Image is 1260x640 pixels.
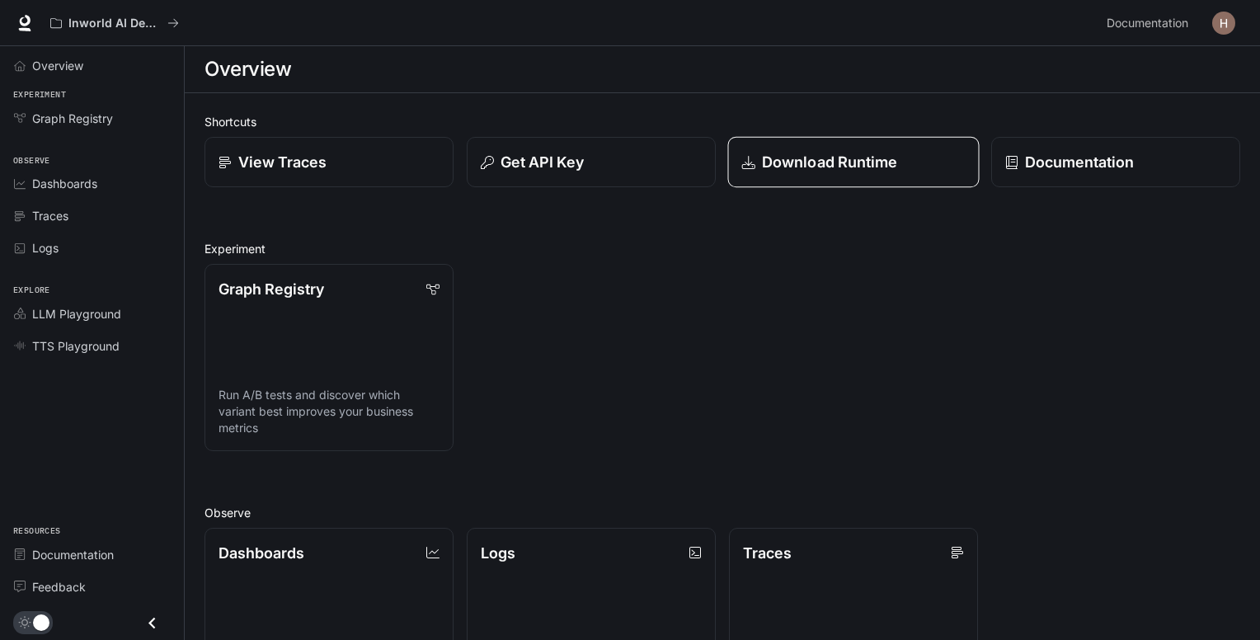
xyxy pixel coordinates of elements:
[743,542,792,564] p: Traces
[32,305,121,322] span: LLM Playground
[43,7,186,40] button: All workspaces
[1025,151,1134,173] p: Documentation
[205,504,1240,521] h2: Observe
[1212,12,1235,35] img: User avatar
[205,137,454,187] a: View Traces
[1100,7,1201,40] a: Documentation
[32,110,113,127] span: Graph Registry
[481,542,515,564] p: Logs
[32,578,86,595] span: Feedback
[32,337,120,355] span: TTS Playground
[219,542,304,564] p: Dashboards
[32,239,59,256] span: Logs
[7,104,177,133] a: Graph Registry
[991,137,1240,187] a: Documentation
[32,57,83,74] span: Overview
[68,16,161,31] p: Inworld AI Demos
[32,175,97,192] span: Dashboards
[1207,7,1240,40] button: User avatar
[205,53,291,86] h1: Overview
[205,113,1240,130] h2: Shortcuts
[219,387,440,436] p: Run A/B tests and discover which variant best improves your business metrics
[205,240,1240,257] h2: Experiment
[7,201,177,230] a: Traces
[238,151,327,173] p: View Traces
[7,169,177,198] a: Dashboards
[727,137,979,188] a: Download Runtime
[7,233,177,262] a: Logs
[501,151,584,173] p: Get API Key
[1107,13,1188,34] span: Documentation
[32,546,114,563] span: Documentation
[32,207,68,224] span: Traces
[134,606,171,640] button: Close drawer
[7,572,177,601] a: Feedback
[467,137,716,187] button: Get API Key
[7,332,177,360] a: TTS Playground
[219,278,324,300] p: Graph Registry
[7,51,177,80] a: Overview
[205,264,454,451] a: Graph RegistryRun A/B tests and discover which variant best improves your business metrics
[7,540,177,569] a: Documentation
[33,613,49,631] span: Dark mode toggle
[7,299,177,328] a: LLM Playground
[762,151,898,173] p: Download Runtime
